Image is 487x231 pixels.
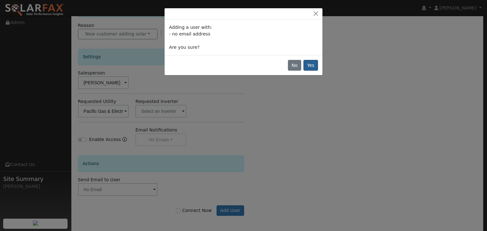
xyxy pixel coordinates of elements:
button: Close [311,10,320,17]
button: No [288,60,301,71]
span: Adding a user with: [169,25,212,30]
span: Are you sure? [169,45,199,50]
span: - no email address [169,31,210,36]
button: Yes [303,60,318,71]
